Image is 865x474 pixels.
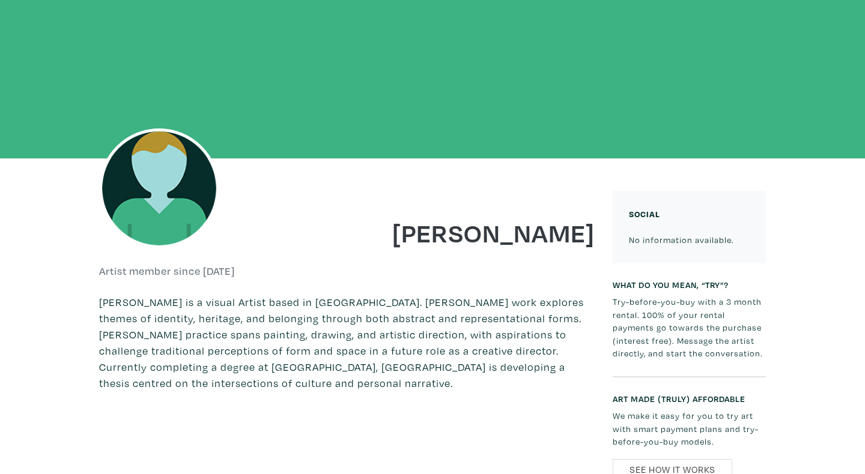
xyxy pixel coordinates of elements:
p: Try-before-you-buy with a 3 month rental. 100% of your rental payments go towards the purchase (i... [613,295,766,360]
small: No information available. [629,234,734,245]
small: Social [629,208,660,220]
p: [PERSON_NAME] is a visual Artist based in [GEOGRAPHIC_DATA]. [PERSON_NAME] work explores themes o... [99,294,595,391]
h1: [PERSON_NAME] [356,216,595,248]
h6: Artist member since [DATE] [99,265,235,278]
img: avatar.png [99,128,219,248]
h6: What do you mean, “try”? [613,280,766,290]
h6: Art made (truly) affordable [613,394,766,404]
p: We make it easy for you to try art with smart payment plans and try-before-you-buy models. [613,409,766,448]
